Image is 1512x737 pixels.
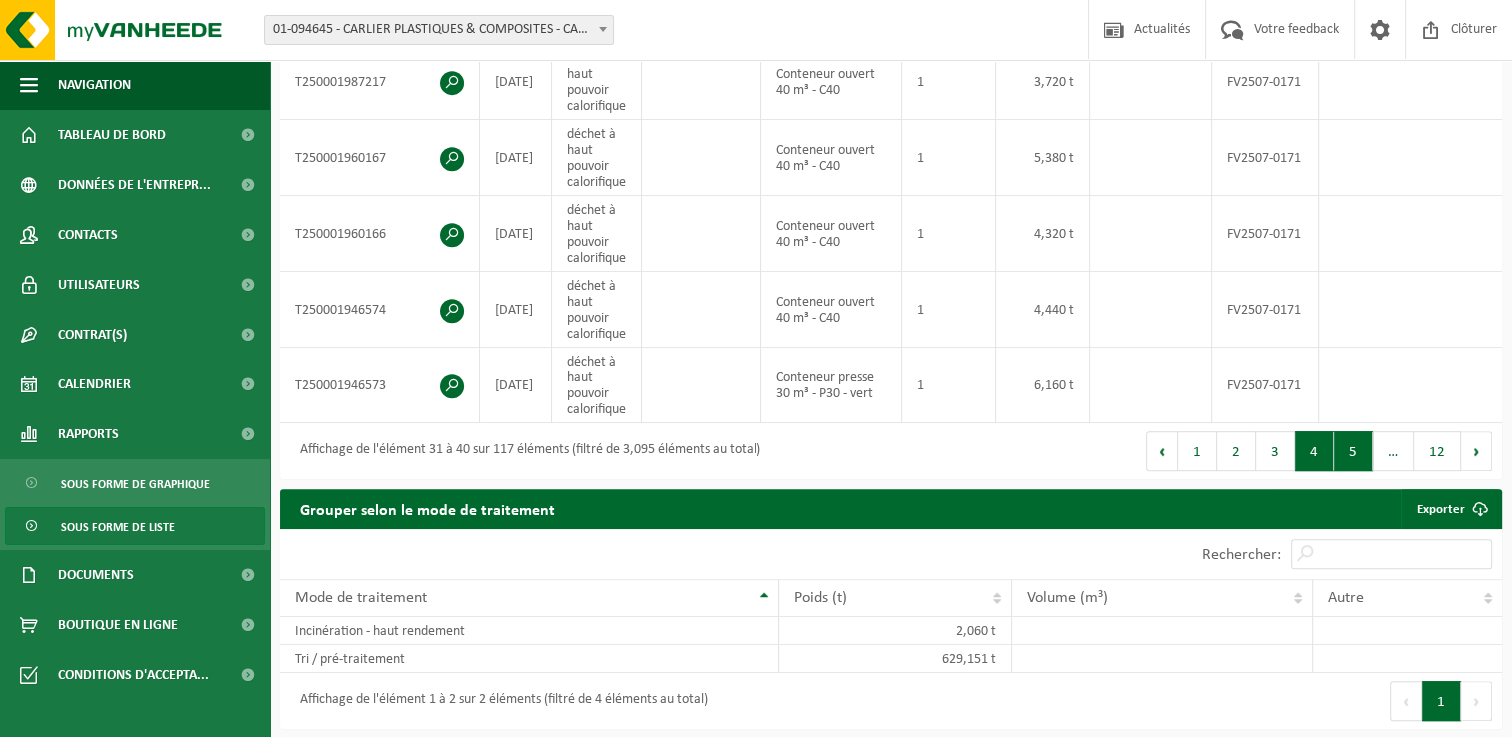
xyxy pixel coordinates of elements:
td: déchet à haut pouvoir calorifique [552,196,642,272]
button: 1 [1422,681,1461,721]
span: Navigation [58,60,131,110]
td: 629,151 t [779,645,1012,673]
button: Previous [1146,431,1178,471]
td: T250001987217 [280,44,480,120]
td: 3,720 t [996,44,1090,120]
td: 6,160 t [996,348,1090,423]
td: 5,380 t [996,120,1090,196]
span: … [1373,431,1414,471]
span: Sous forme de liste [61,508,175,546]
span: 01-094645 - CARLIER PLASTIQUES & COMPOSITES - CALONNE RICOUART [264,15,614,45]
label: Rechercher: [1202,547,1281,563]
td: T250001946574 [280,272,480,348]
td: 1 [902,196,996,272]
td: FV2507-0171 [1212,196,1319,272]
span: Contacts [58,210,118,260]
td: déchet à haut pouvoir calorifique [552,120,642,196]
span: Documents [58,550,134,600]
td: 1 [902,44,996,120]
td: Conteneur ouvert 40 m³ - C40 [761,120,902,196]
button: Next [1461,431,1492,471]
td: 4,320 t [996,196,1090,272]
h2: Grouper selon le mode de traitement [280,489,575,528]
td: [DATE] [480,120,552,196]
a: Sous forme de graphique [5,464,265,502]
button: 5 [1334,431,1373,471]
span: Calendrier [58,360,131,409]
span: Rapports [58,409,119,459]
span: Contrat(s) [58,310,127,360]
td: FV2507-0171 [1212,348,1319,423]
div: Affichage de l'élément 31 à 40 sur 117 éléments (filtré de 3,095 éléments au total) [290,433,760,469]
td: déchet à haut pouvoir calorifique [552,348,642,423]
td: T250001960167 [280,120,480,196]
a: Sous forme de liste [5,507,265,545]
td: déchet à haut pouvoir calorifique [552,44,642,120]
span: Sous forme de graphique [61,465,210,503]
td: Incinération - haut rendement [280,617,779,645]
td: Conteneur ouvert 40 m³ - C40 [761,44,902,120]
td: [DATE] [480,44,552,120]
span: Tableau de bord [58,110,166,160]
td: 1 [902,348,996,423]
td: Conteneur presse 30 m³ - P30 - vert [761,348,902,423]
td: 1 [902,272,996,348]
td: T250001960166 [280,196,480,272]
div: Affichage de l'élément 1 à 2 sur 2 éléments (filtré de 4 éléments au total) [290,683,708,719]
td: [DATE] [480,272,552,348]
td: [DATE] [480,196,552,272]
td: T250001946573 [280,348,480,423]
button: 1 [1178,431,1217,471]
td: Conteneur ouvert 40 m³ - C40 [761,196,902,272]
td: Tri / pré-traitement [280,645,779,673]
span: 01-094645 - CARLIER PLASTIQUES & COMPOSITES - CALONNE RICOUART [265,16,613,44]
span: Utilisateurs [58,260,140,310]
button: 12 [1414,431,1461,471]
span: Poids (t) [794,590,847,606]
td: 1 [902,120,996,196]
td: déchet à haut pouvoir calorifique [552,272,642,348]
span: Conditions d'accepta... [58,650,209,700]
button: 3 [1256,431,1295,471]
td: 4,440 t [996,272,1090,348]
td: 2,060 t [779,617,1012,645]
span: Données de l'entrepr... [58,160,211,210]
button: 2 [1217,431,1256,471]
button: Previous [1390,681,1422,721]
td: Conteneur ouvert 40 m³ - C40 [761,272,902,348]
td: FV2507-0171 [1212,44,1319,120]
span: Autre [1328,590,1364,606]
td: FV2507-0171 [1212,272,1319,348]
span: Boutique en ligne [58,600,178,650]
span: Mode de traitement [295,590,427,606]
td: FV2507-0171 [1212,120,1319,196]
span: Volume (m³) [1027,590,1108,606]
button: 4 [1295,431,1334,471]
td: [DATE] [480,348,552,423]
button: Next [1461,681,1492,721]
a: Exporter [1401,489,1500,529]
